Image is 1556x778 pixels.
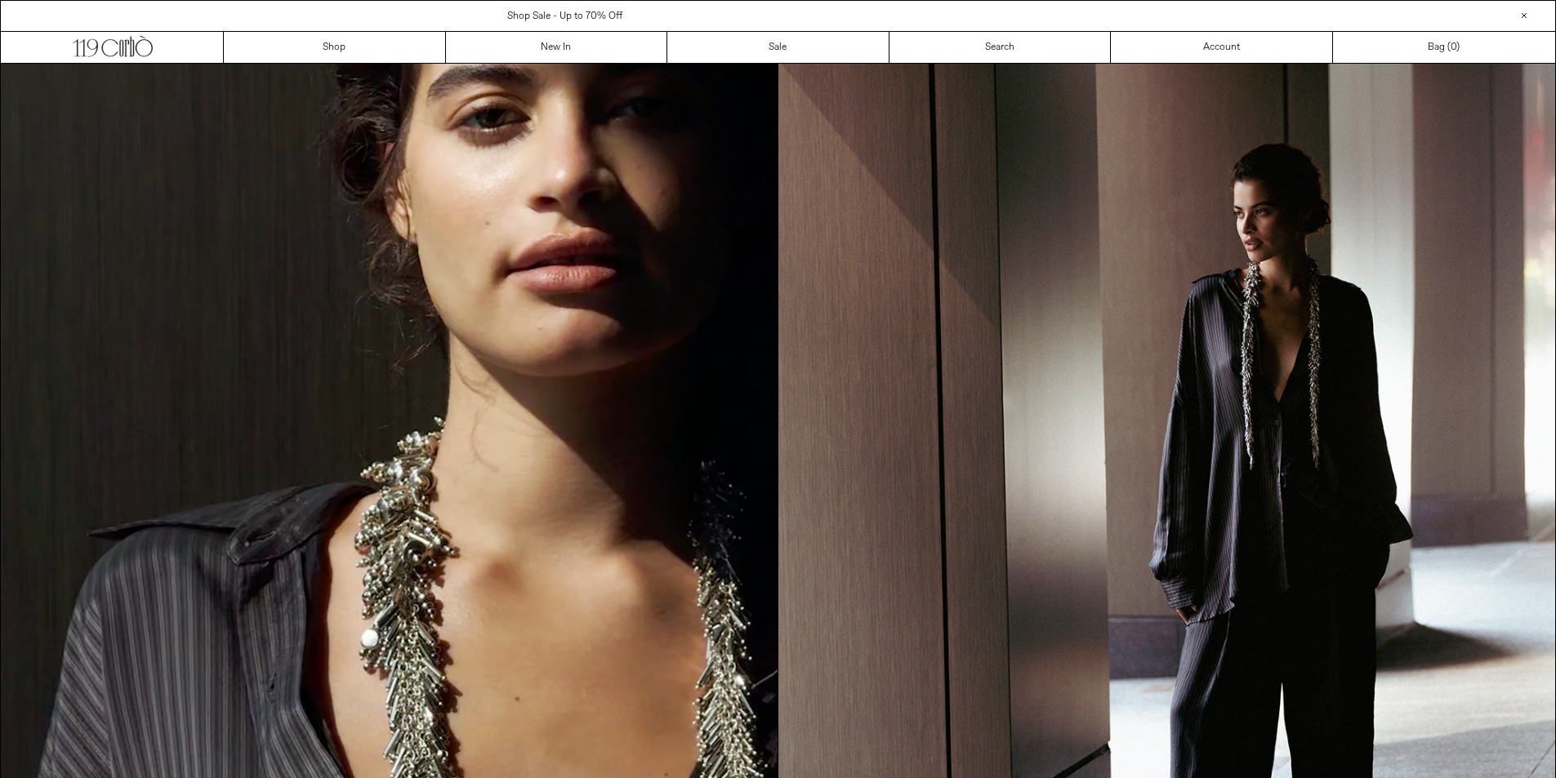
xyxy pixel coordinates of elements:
[224,32,446,63] a: Shop
[1451,40,1460,55] span: )
[1451,41,1456,54] span: 0
[507,10,622,23] a: Shop Sale - Up to 70% Off
[667,32,889,63] a: Sale
[1111,32,1333,63] a: Account
[1333,32,1555,63] a: Bag ()
[446,32,668,63] a: New In
[889,32,1112,63] a: Search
